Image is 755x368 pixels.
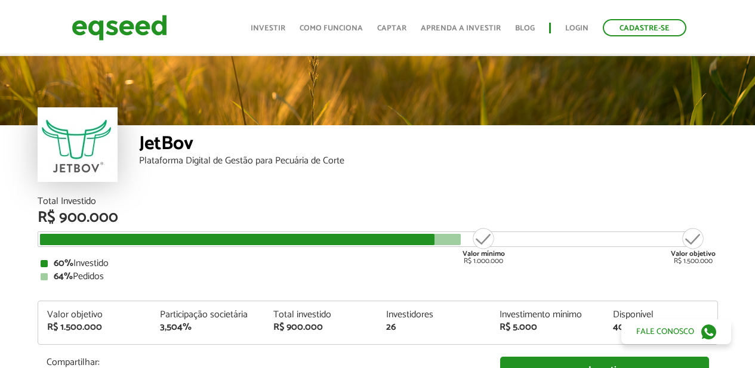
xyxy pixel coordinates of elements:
[38,210,718,225] div: R$ 900.000
[386,310,482,320] div: Investidores
[160,310,255,320] div: Participação societária
[500,323,595,332] div: R$ 5.000
[515,24,535,32] a: Blog
[41,259,715,268] div: Investido
[72,12,167,44] img: EqSeed
[461,227,506,265] div: R$ 1.000.000
[500,310,595,320] div: Investimento mínimo
[421,24,501,32] a: Aprenda a investir
[671,227,716,265] div: R$ 1.500.000
[463,248,505,259] strong: Valor mínimo
[565,24,588,32] a: Login
[41,272,715,282] div: Pedidos
[621,319,731,344] a: Fale conosco
[300,24,363,32] a: Como funciona
[613,310,708,320] div: Disponível
[603,19,686,36] a: Cadastre-se
[160,323,255,332] div: 3,504%
[139,156,718,166] div: Plataforma Digital de Gestão para Pecuária de Corte
[47,357,482,368] p: Compartilhar:
[251,24,285,32] a: Investir
[377,24,406,32] a: Captar
[139,134,718,156] div: JetBov
[671,248,716,259] strong: Valor objetivo
[386,323,482,332] div: 26
[47,310,143,320] div: Valor objetivo
[54,255,73,271] strong: 60%
[54,268,73,284] strong: 64%
[47,323,143,332] div: R$ 1.500.000
[273,310,369,320] div: Total investido
[273,323,369,332] div: R$ 900.000
[38,197,718,206] div: Total Investido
